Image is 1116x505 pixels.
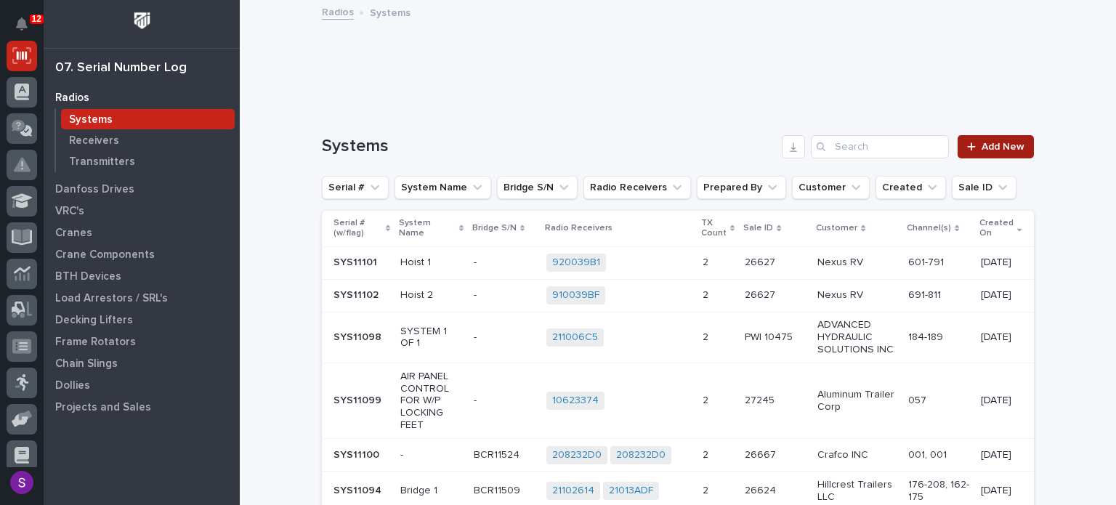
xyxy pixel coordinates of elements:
[981,289,1022,302] p: [DATE]
[743,220,773,236] p: Sale ID
[44,86,240,108] a: Radios
[474,446,522,461] p: BCR11524
[474,254,480,269] p: -
[958,135,1034,158] a: Add New
[400,485,462,497] p: Bridge 1
[129,7,155,34] img: Workspace Logo
[817,389,897,413] p: Aluminum Trailer Corp
[44,265,240,287] a: BTH Devices
[745,446,779,461] p: 26667
[55,205,84,218] p: VRC's
[552,289,599,302] a: 910039BF
[908,289,969,302] p: 691-811
[56,151,240,171] a: Transmitters
[7,467,37,498] button: users-avatar
[69,113,113,126] p: Systems
[55,227,92,240] p: Cranes
[907,220,951,236] p: Channel(s)
[44,243,240,265] a: Crane Components
[697,176,786,199] button: Prepared By
[908,449,969,461] p: 001, 001
[817,256,897,269] p: Nexus RV
[333,215,382,242] p: Serial # (w/flag)
[55,336,136,349] p: Frame Rotators
[552,449,602,461] a: 208232D0
[952,176,1016,199] button: Sale ID
[400,256,462,269] p: Hoist 1
[44,396,240,418] a: Projects and Sales
[399,215,456,242] p: System Name
[333,392,384,407] p: SYS11099
[609,485,653,497] a: 21013ADF
[745,482,779,497] p: 26624
[792,176,870,199] button: Customer
[474,482,523,497] p: BCR11509
[55,60,187,76] div: 07. Serial Number Log
[55,314,133,327] p: Decking Lifters
[552,256,600,269] a: 920039B1
[817,289,897,302] p: Nexus RV
[474,392,480,407] p: -
[333,254,380,269] p: SYS11101
[322,176,389,199] button: Serial #
[703,392,711,407] p: 2
[400,289,462,302] p: Hoist 2
[981,331,1022,344] p: [DATE]
[44,178,240,200] a: Danfoss Drives
[981,395,1022,407] p: [DATE]
[55,292,168,305] p: Load Arrestors / SRL's
[981,485,1022,497] p: [DATE]
[55,249,155,262] p: Crane Components
[55,183,134,196] p: Danfoss Drives
[616,449,666,461] a: 208232D0
[400,371,462,432] p: AIR PANEL CONTROL FOR W/P LOCKING FEET
[44,309,240,331] a: Decking Lifters
[333,446,382,461] p: SYS11100
[322,312,1046,363] tr: SYS11098SYS11098 SYSTEM 1 OF 1-- 211006C5 22 PWI 10475PWI 10475 ADVANCED HYDRAULIC SOLUTIONS INC1...
[876,176,946,199] button: Created
[56,109,240,129] a: Systems
[333,482,384,497] p: SYS11094
[583,176,691,199] button: Radio Receivers
[400,326,462,350] p: SYSTEM 1 OF 1
[703,328,711,344] p: 2
[474,328,480,344] p: -
[908,331,969,344] p: 184-189
[333,328,384,344] p: SYS11098
[44,200,240,222] a: VRC's
[703,286,711,302] p: 2
[7,9,37,39] button: Notifications
[44,331,240,352] a: Frame Rotators
[472,220,517,236] p: Bridge S/N
[56,130,240,150] a: Receivers
[817,319,897,355] p: ADVANCED HYDRAULIC SOLUTIONS INC
[395,176,491,199] button: System Name
[322,246,1046,279] tr: SYS11101SYS11101 Hoist 1-- 920039B1 22 2662726627 Nexus RV601-791[DATE]
[979,215,1014,242] p: Created On
[745,392,777,407] p: 27245
[55,92,89,105] p: Radios
[908,395,969,407] p: 057
[322,439,1046,472] tr: SYS11100SYS11100 -BCR11524BCR11524 208232D0 208232D0 22 2666726667 Crafco INC001, 001[DATE]
[981,256,1022,269] p: [DATE]
[44,352,240,374] a: Chain Slings
[44,374,240,396] a: Dollies
[55,401,151,414] p: Projects and Sales
[701,215,727,242] p: TX Count
[745,254,778,269] p: 26627
[745,328,796,344] p: PWI 10475
[703,482,711,497] p: 2
[816,220,857,236] p: Customer
[55,379,90,392] p: Dollies
[44,222,240,243] a: Cranes
[55,270,121,283] p: BTH Devices
[745,286,778,302] p: 26627
[703,446,711,461] p: 2
[322,363,1046,439] tr: SYS11099SYS11099 AIR PANEL CONTROL FOR W/P LOCKING FEET-- 10623374 22 2724527245 Aluminum Trailer...
[55,357,118,371] p: Chain Slings
[552,331,598,344] a: 211006C5
[811,135,949,158] input: Search
[703,254,711,269] p: 2
[32,14,41,24] p: 12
